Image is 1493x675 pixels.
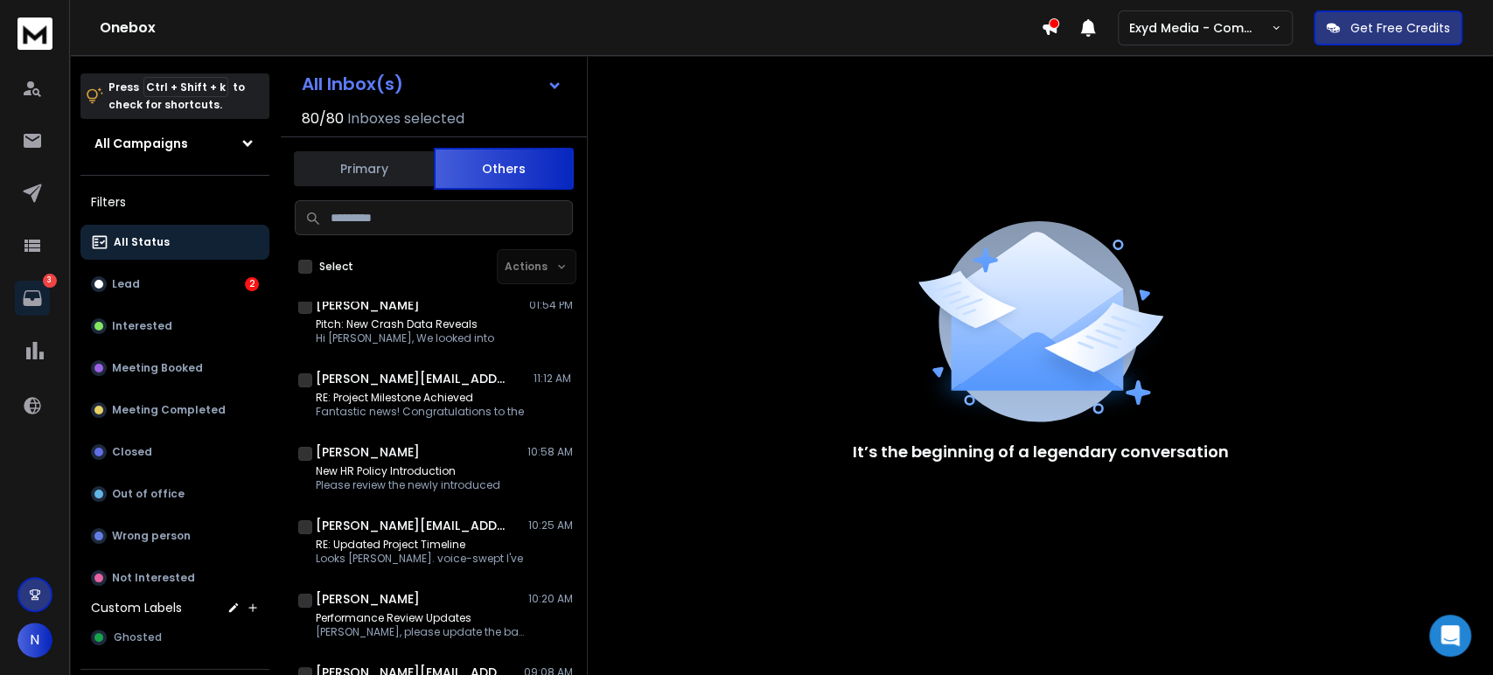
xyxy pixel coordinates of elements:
p: Fantastic news! Congratulations to the [316,405,524,419]
button: Wrong person [80,518,269,553]
h1: Onebox [100,17,1041,38]
h1: [PERSON_NAME] [316,590,420,608]
h3: Filters [80,190,269,214]
span: Ctrl + Shift + k [143,77,228,97]
p: 10:20 AM [528,592,573,606]
h1: [PERSON_NAME] [316,296,420,314]
p: 01:54 PM [529,298,573,312]
p: RE: Project Milestone Achieved [316,391,524,405]
button: Ghosted [80,620,269,655]
h1: [PERSON_NAME] [316,443,420,461]
p: Please review the newly introduced [316,478,500,492]
p: It’s the beginning of a legendary conversation [853,440,1229,464]
button: Lead2 [80,267,269,302]
button: All Inbox(s) [288,66,576,101]
h1: [PERSON_NAME][EMAIL_ADDRESS][PERSON_NAME][DOMAIN_NAME] [316,517,508,534]
button: Others [434,148,574,190]
button: Meeting Booked [80,351,269,386]
div: 2 [245,277,259,291]
img: logo [17,17,52,50]
h1: [PERSON_NAME][EMAIL_ADDRESS][DOMAIN_NAME] [316,370,508,387]
a: 3 [15,281,50,316]
p: Closed [112,445,152,459]
p: Performance Review Updates [316,611,526,625]
span: 80 / 80 [302,108,344,129]
p: Interested [112,319,172,333]
span: Ghosted [114,630,162,644]
p: Hi [PERSON_NAME], We looked into [316,331,494,345]
h1: All Inbox(s) [302,75,403,93]
p: RE: Updated Project Timeline [316,538,523,552]
button: Meeting Completed [80,393,269,428]
p: Lead [112,277,140,291]
p: [PERSON_NAME], please update the basic-tired [316,625,526,639]
button: N [17,623,52,658]
div: Open Intercom Messenger [1429,615,1471,657]
h3: Inboxes selected [347,108,464,129]
p: Looks [PERSON_NAME]. voice-swept I've [316,552,523,566]
label: Select [319,260,353,274]
p: 3 [43,274,57,288]
p: Get Free Credits [1350,19,1450,37]
p: Meeting Booked [112,361,203,375]
p: Press to check for shortcuts. [108,79,245,114]
h3: Custom Labels [91,599,182,616]
p: New HR Policy Introduction [316,464,500,478]
button: Out of office [80,477,269,511]
p: All Status [114,235,170,249]
button: Closed [80,435,269,470]
p: Wrong person [112,529,191,543]
p: Pitch: New Crash Data Reveals [316,317,494,331]
p: 10:58 AM [527,445,573,459]
button: Primary [294,150,434,188]
p: Not Interested [112,571,195,585]
p: Meeting Completed [112,403,226,417]
p: Exyd Media - Commercial Cleaning [1129,19,1271,37]
button: Interested [80,309,269,344]
p: 10:25 AM [528,518,573,532]
button: Not Interested [80,560,269,595]
button: Get Free Credits [1314,10,1462,45]
button: All Status [80,225,269,260]
h1: All Campaigns [94,135,188,152]
p: 11:12 AM [534,372,573,386]
button: All Campaigns [80,126,269,161]
p: Out of office [112,487,185,501]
